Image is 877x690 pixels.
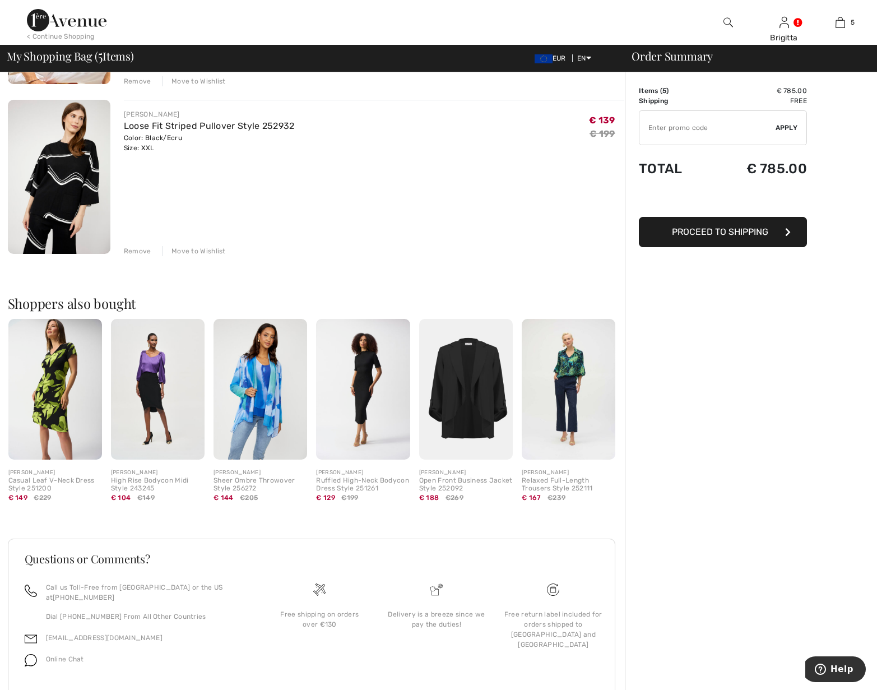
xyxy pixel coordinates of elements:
[124,76,151,86] div: Remove
[813,16,867,29] a: 5
[124,121,295,131] a: Loose Fit Striped Pullover Style 252932
[53,594,114,601] a: [PHONE_NUMBER]
[111,469,205,477] div: [PERSON_NAME]
[162,246,226,256] div: Move to Wishlist
[316,494,335,502] span: € 129
[46,612,248,622] p: Dial [PHONE_NUMBER] From All Other Countries
[618,50,870,62] div: Order Summary
[522,319,615,460] img: Relaxed Full-Length Trousers Style 252111
[8,100,110,254] img: Loose Fit Striped Pullover Style 252932
[672,226,768,237] span: Proceed to Shipping
[446,493,463,503] span: €269
[46,634,163,642] a: [EMAIL_ADDRESS][DOMAIN_NAME]
[124,246,151,256] div: Remove
[124,133,295,153] div: Color: Black/Ecru Size: XXL
[214,494,234,502] span: € 144
[639,96,709,106] td: Shipping
[522,494,541,502] span: € 167
[25,654,37,666] img: chat
[805,656,866,684] iframe: Opens a widget where you can find more information
[27,31,95,41] div: < Continue Shopping
[34,493,51,503] span: €229
[316,319,410,460] img: Ruffled High-Neck Bodycon Dress Style 251261
[8,469,102,477] div: [PERSON_NAME]
[522,469,615,477] div: [PERSON_NAME]
[240,493,258,503] span: €205
[851,17,855,27] span: 5
[8,494,28,502] span: € 149
[8,319,102,460] img: Casual Leaf V-Neck Dress Style 251200
[341,493,358,503] span: €199
[590,128,615,139] s: € 199
[709,96,807,106] td: Free
[313,584,326,596] img: Free shipping on orders over &#8364;130
[535,54,553,63] img: Euro
[757,32,811,44] div: Brigitta
[8,297,624,310] h2: Shoppers also bought
[779,17,789,27] a: Sign In
[111,319,205,460] img: High Rise Bodycon Midi Style 243245
[639,111,776,145] input: Promo code
[214,469,307,477] div: [PERSON_NAME]
[662,87,666,95] span: 5
[419,477,513,493] div: Open Front Business Jacket Style 252092
[639,217,807,247] button: Proceed to Shipping
[25,633,37,645] img: email
[162,76,226,86] div: Move to Wishlist
[25,585,37,597] img: call
[639,86,709,96] td: Items ( )
[7,50,134,62] span: My Shopping Bag ( Items)
[504,609,602,650] div: Free return label included for orders shipped to [GEOGRAPHIC_DATA] and [GEOGRAPHIC_DATA]
[709,86,807,96] td: € 785.00
[111,494,131,502] span: € 104
[8,477,102,493] div: Casual Leaf V-Neck Dress Style 251200
[776,123,798,133] span: Apply
[316,469,410,477] div: [PERSON_NAME]
[419,494,439,502] span: € 188
[214,319,307,460] img: Sheer Ombre Throwover Style 256272
[98,48,103,62] span: 5
[387,609,486,629] div: Delivery is a breeze since we pay the duties!
[639,150,709,188] td: Total
[270,609,369,629] div: Free shipping on orders over €130
[522,477,615,493] div: Relaxed Full-Length Trousers Style 252111
[779,16,789,29] img: My Info
[46,655,84,663] span: Online Chat
[419,469,513,477] div: [PERSON_NAME]
[709,150,807,188] td: € 785.00
[419,319,513,460] img: Open Front Business Jacket Style 252092
[589,115,615,126] span: € 139
[547,584,559,596] img: Free shipping on orders over &#8364;130
[137,493,155,503] span: €149
[111,477,205,493] div: High Rise Bodycon Midi Style 243245
[639,188,807,213] iframe: PayPal
[535,54,570,62] span: EUR
[836,16,845,29] img: My Bag
[124,109,295,119] div: [PERSON_NAME]
[723,16,733,29] img: search the website
[27,9,106,31] img: 1ère Avenue
[577,54,591,62] span: EN
[25,553,598,564] h3: Questions or Comments?
[214,477,307,493] div: Sheer Ombre Throwover Style 256272
[316,477,410,493] div: Ruffled High-Neck Bodycon Dress Style 251261
[430,584,443,596] img: Delivery is a breeze since we pay the duties!
[46,582,248,603] p: Call us Toll-Free from [GEOGRAPHIC_DATA] or the US at
[547,493,565,503] span: €239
